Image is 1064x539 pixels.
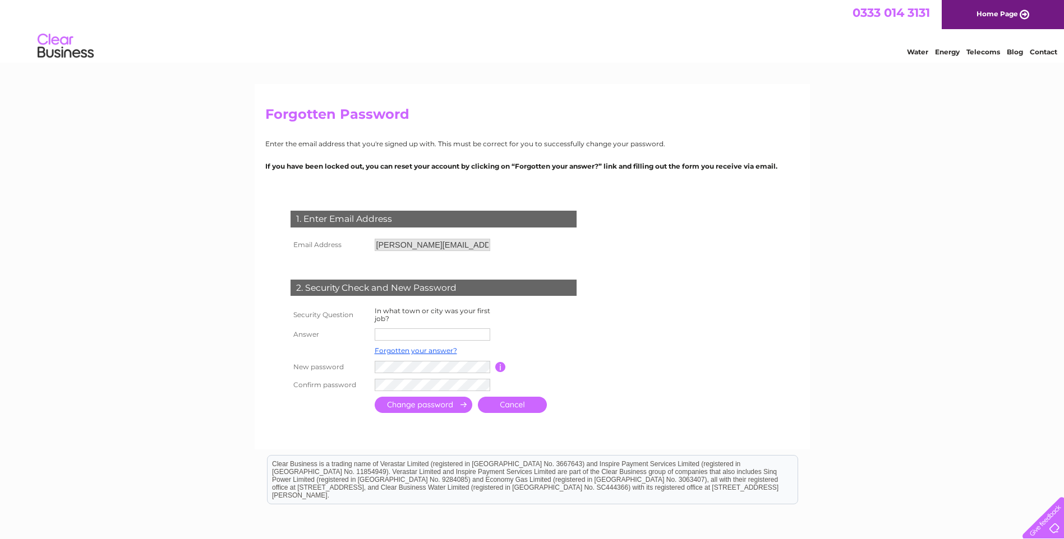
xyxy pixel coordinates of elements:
p: Enter the email address that you're signed up with. This must be correct for you to successfully ... [265,138,799,149]
th: Confirm password [288,376,372,394]
h2: Forgotten Password [265,106,799,128]
div: Clear Business is a trading name of Verastar Limited (registered in [GEOGRAPHIC_DATA] No. 3667643... [268,6,798,54]
input: Submit [375,397,472,413]
th: Email Address [288,236,372,254]
th: Security Question [288,304,372,326]
a: 0333 014 3131 [853,6,930,20]
a: Contact [1030,48,1057,56]
a: Water [907,48,928,56]
div: 2. Security Check and New Password [291,280,577,296]
div: 1. Enter Email Address [291,211,577,227]
th: New password [288,358,372,376]
th: Answer [288,326,372,343]
a: Telecoms [966,48,1000,56]
input: Information [495,362,506,372]
label: In what town or city was your first job? [375,306,490,323]
a: Forgotten your answer? [375,346,457,355]
img: logo.png [37,29,94,63]
a: Cancel [478,397,547,413]
a: Blog [1007,48,1023,56]
p: If you have been locked out, you can reset your account by clicking on “Forgotten your answer?” l... [265,161,799,171]
a: Energy [935,48,960,56]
